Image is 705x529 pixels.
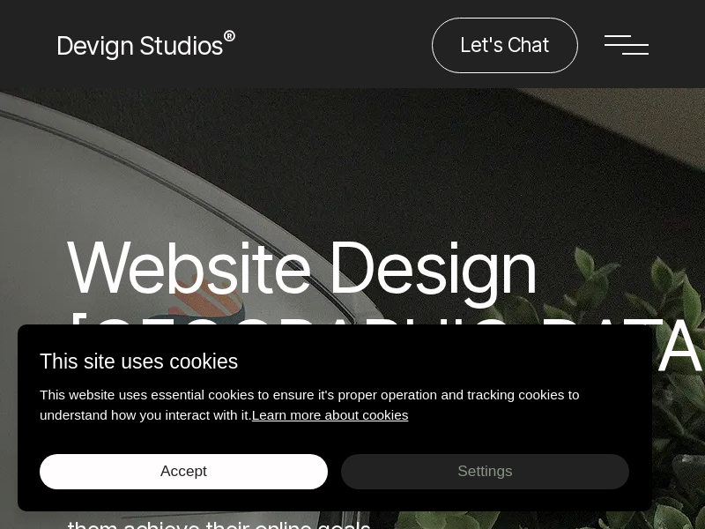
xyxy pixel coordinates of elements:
[40,384,630,425] p: This website uses essential cookies to ensure it's proper operation and tracking cookies to under...
[160,462,207,480] span: Accept
[56,26,235,64] a: Devign Studios® Homepage
[341,454,629,489] button: Settings
[432,18,578,73] a: Contact us about your project
[223,26,235,49] sup: ®
[56,30,235,61] span: Devign Studios
[40,454,328,489] button: Accept
[252,407,409,422] a: Read our cookies policy
[40,346,630,377] p: This site uses cookies
[67,228,638,384] h1: Website Design [GEOGRAPHIC_DATA]
[457,462,512,480] span: Settings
